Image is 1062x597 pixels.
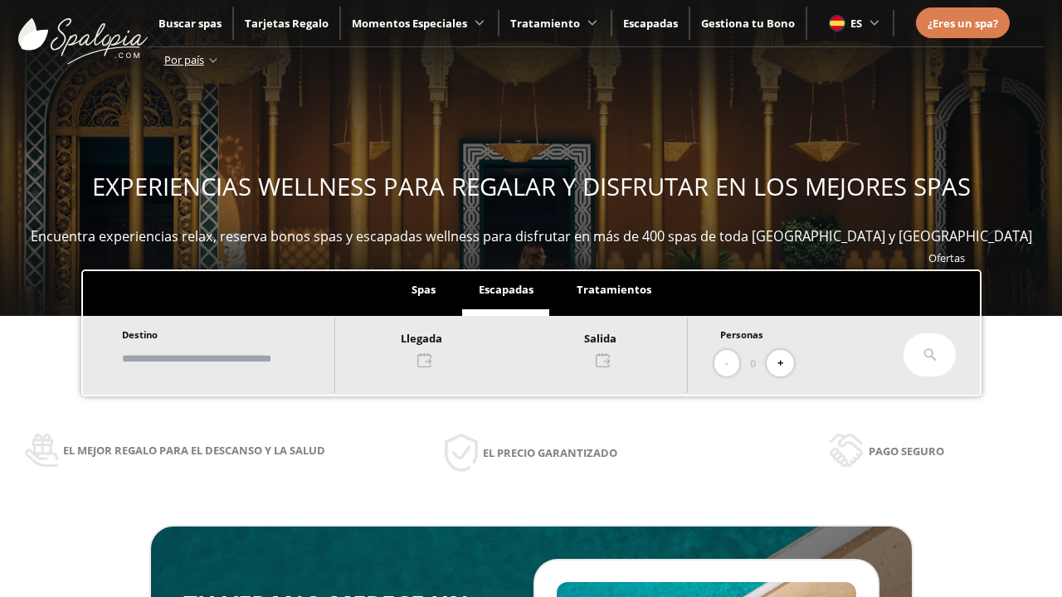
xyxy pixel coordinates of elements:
span: El mejor regalo para el descanso y la salud [63,441,325,459]
a: Ofertas [928,250,965,265]
img: ImgLogoSpalopia.BvClDcEz.svg [18,2,148,65]
span: El precio garantizado [483,444,617,462]
a: ¿Eres un spa? [928,14,998,32]
span: Pago seguro [869,442,944,460]
span: Encuentra experiencias relax, reserva bonos spas y escapadas wellness para disfrutar en más de 40... [31,227,1032,245]
span: Por país [164,52,204,67]
span: Escapadas [479,282,533,297]
span: ¿Eres un spa? [928,16,998,31]
button: - [714,350,739,377]
span: Tratamientos [577,282,651,297]
span: 0 [750,354,756,372]
span: Destino [122,328,158,341]
a: Escapadas [623,16,678,31]
span: EXPERIENCIAS WELLNESS PARA REGALAR Y DISFRUTAR EN LOS MEJORES SPAS [92,170,971,203]
a: Gestiona tu Bono [701,16,795,31]
a: Buscar spas [158,16,222,31]
button: + [767,350,794,377]
span: Personas [720,328,763,341]
span: Spas [412,282,436,297]
a: Tarjetas Regalo [245,16,329,31]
